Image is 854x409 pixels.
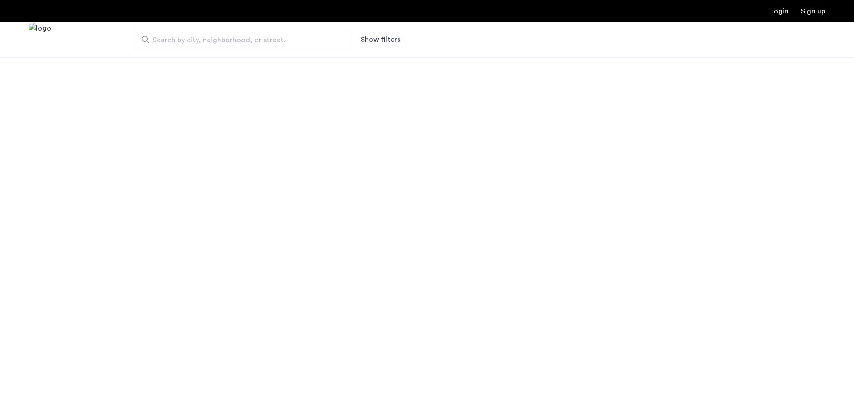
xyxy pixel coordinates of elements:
a: Login [770,8,788,15]
img: logo [29,23,51,57]
a: Cazamio Logo [29,23,51,57]
span: Search by city, neighborhood, or street. [153,35,325,45]
a: Registration [801,8,825,15]
input: Apartment Search [135,29,350,50]
button: Show or hide filters [361,34,400,45]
